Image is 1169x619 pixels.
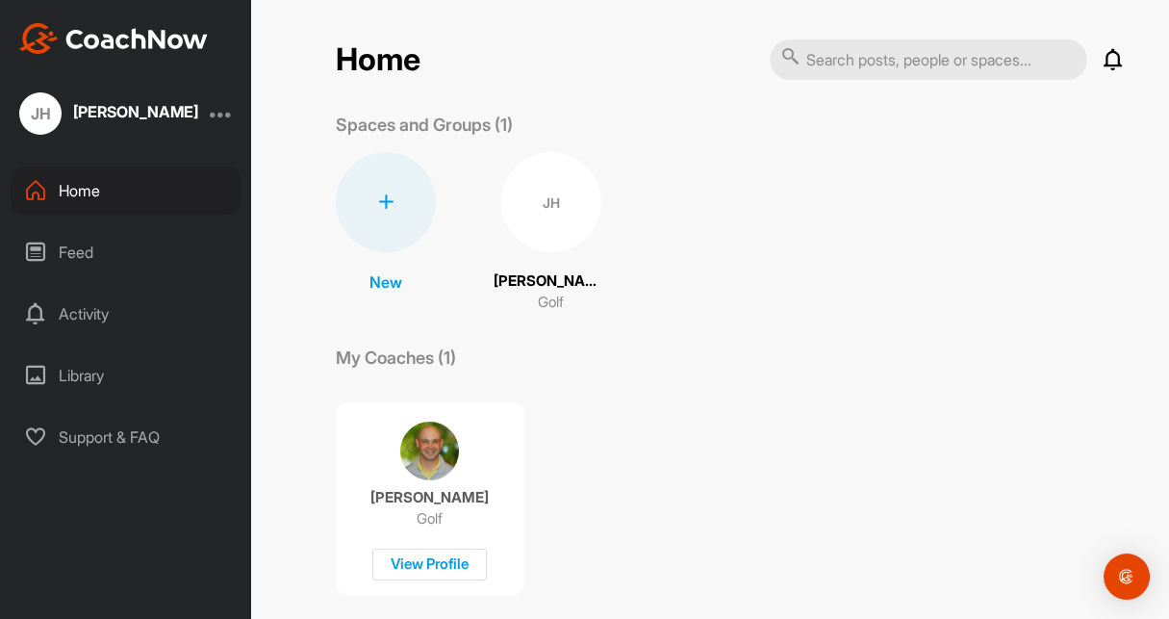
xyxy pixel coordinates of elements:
p: [PERSON_NAME] [494,271,609,293]
a: JH[PERSON_NAME]Golf [494,152,609,314]
h2: Home [336,41,420,79]
div: Home [11,167,241,215]
div: Library [11,351,241,400]
div: View Profile [372,549,487,580]
p: My Coaches (1) [336,345,456,371]
div: Activity [11,290,241,338]
div: JH [19,92,62,135]
div: [PERSON_NAME] [73,104,198,119]
img: coach avatar [400,422,459,480]
p: [PERSON_NAME] [370,488,489,507]
img: CoachNow [19,23,208,54]
p: New [369,271,402,294]
div: Open Intercom Messenger [1104,554,1150,600]
div: Feed [11,228,241,276]
p: Spaces and Groups (1) [336,112,513,138]
input: Search posts, people or spaces... [770,39,1087,80]
div: JH [501,152,601,252]
p: Golf [417,509,443,529]
div: Support & FAQ [11,413,241,461]
p: Golf [538,292,564,314]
